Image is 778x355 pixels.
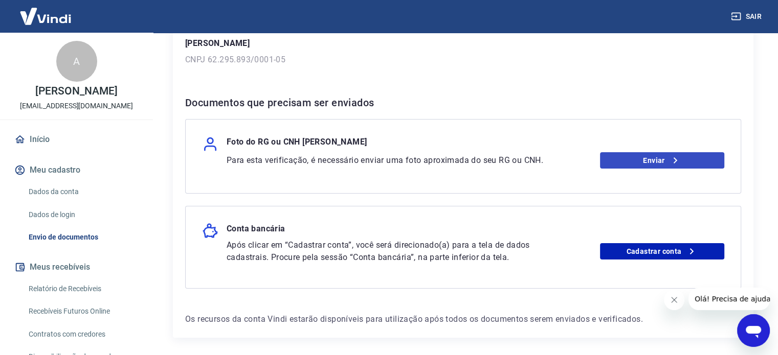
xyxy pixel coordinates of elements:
[20,101,133,111] p: [EMAIL_ADDRESS][DOMAIN_NAME]
[25,227,141,248] a: Envio de documentos
[25,278,141,299] a: Relatório de Recebíveis
[227,239,550,264] p: Após clicar em “Cadastrar conta”, você será direcionado(a) para a tela de dados cadastrais. Procu...
[185,54,741,66] p: CNPJ 62.295.893/0001-05
[12,128,141,151] a: Início
[185,94,741,111] h6: Documentos que precisam ser enviados
[664,290,684,310] iframe: Fechar mensagem
[6,7,86,15] span: Olá! Precisa de ajuda?
[185,37,741,50] p: [PERSON_NAME]
[737,314,770,347] iframe: Botão para abrir a janela de mensagens
[688,288,770,310] iframe: Mensagem da empresa
[25,181,141,202] a: Dados da conta
[202,223,218,239] img: money_pork.0c50a358b6dafb15dddc3eea48f23780.svg
[729,7,766,26] button: Sair
[35,86,117,97] p: [PERSON_NAME]
[25,324,141,345] a: Contratos com credores
[227,154,550,167] p: Para esta verificação, é necessário enviar uma foto aproximada do seu RG ou CNH.
[12,159,141,181] button: Meu cadastro
[227,223,285,239] p: Conta bancária
[202,136,218,152] img: user.af206f65c40a7206969b71a29f56cfb7.svg
[600,152,724,169] a: Enviar
[600,243,724,259] a: Cadastrar conta
[25,301,141,322] a: Recebíveis Futuros Online
[227,136,367,152] p: Foto do RG ou CNH [PERSON_NAME]
[12,1,79,32] img: Vindi
[56,41,97,82] div: A
[25,204,141,225] a: Dados de login
[185,313,741,325] p: Os recursos da conta Vindi estarão disponíveis para utilização após todos os documentos serem env...
[12,256,141,278] button: Meus recebíveis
